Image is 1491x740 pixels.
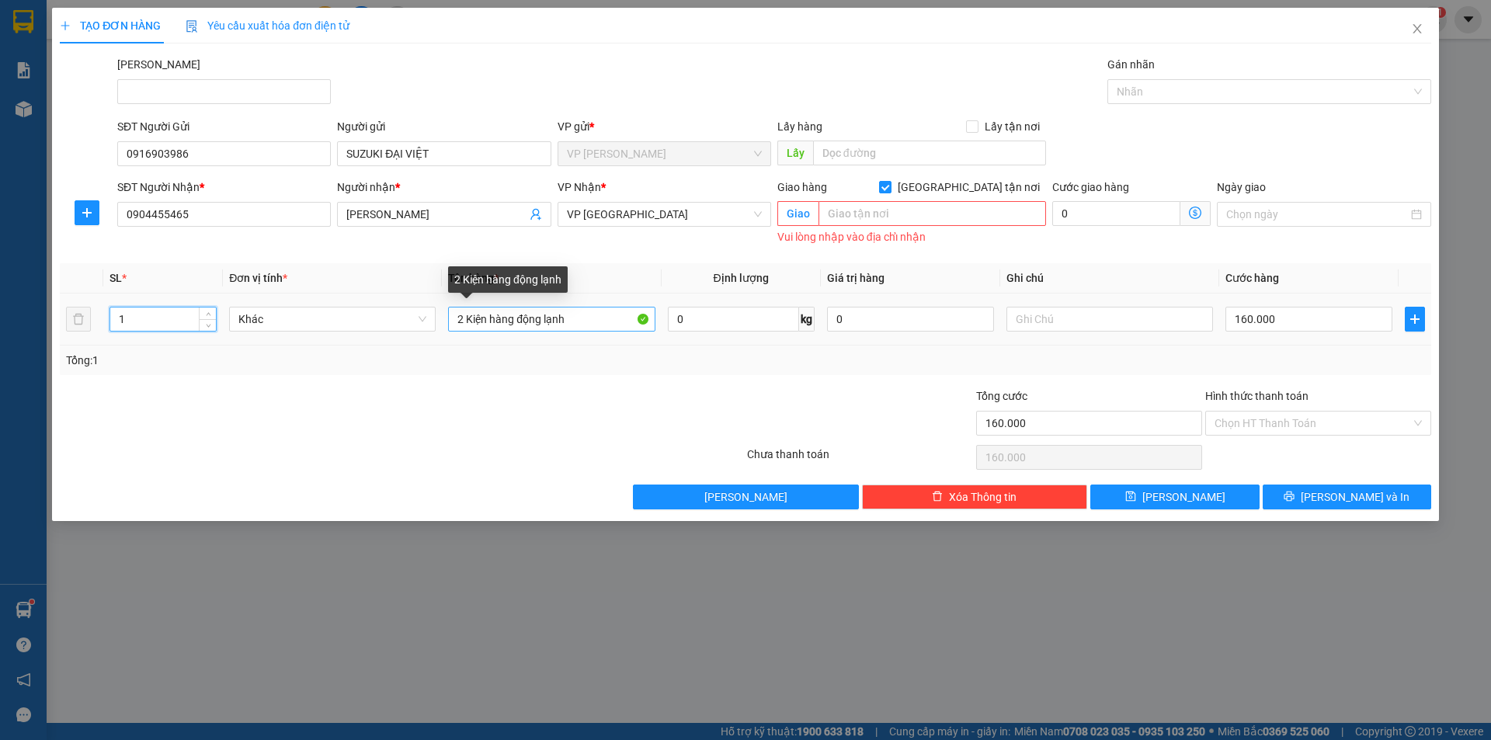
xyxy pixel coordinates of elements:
[13,50,137,69] div: CÔ TUYẾT
[229,272,287,284] span: Đơn vị tính
[827,307,994,332] input: 0
[1411,23,1423,35] span: close
[448,307,655,332] input: VD: Bàn, Ghế
[1225,272,1279,284] span: Cước hàng
[558,118,771,135] div: VP gửi
[891,179,1046,196] span: [GEOGRAPHIC_DATA] tận nơi
[932,491,943,503] span: delete
[745,446,975,473] div: Chưa thanh toán
[148,13,273,50] div: VP [PERSON_NAME]
[813,141,1046,165] input: Dọc đường
[777,141,813,165] span: Lấy
[799,307,815,332] span: kg
[1205,390,1309,402] label: Hình thức thanh toán
[1052,181,1129,193] label: Cước giao hàng
[1406,313,1424,325] span: plus
[337,118,551,135] div: Người gửi
[75,200,99,225] button: plus
[978,118,1046,135] span: Lấy tận nơi
[148,15,186,31] span: Nhận:
[117,79,331,104] input: Mã ĐH
[1395,8,1439,51] button: Close
[148,50,273,69] div: c nhiên
[567,142,762,165] span: VP Phạm Ngũ Lão
[827,272,885,284] span: Giá trị hàng
[704,488,787,505] span: [PERSON_NAME]
[186,20,198,33] img: icon
[1284,491,1295,503] span: printer
[203,321,213,330] span: down
[109,272,122,284] span: SL
[1301,488,1409,505] span: [PERSON_NAME] và In
[1006,307,1213,332] input: Ghi Chú
[1263,485,1431,509] button: printer[PERSON_NAME] và In
[13,13,137,50] div: VP [PERSON_NAME]
[1189,207,1201,219] span: dollar-circle
[12,102,36,118] span: CR :
[199,307,216,319] span: Increase Value
[1090,485,1259,509] button: save[PERSON_NAME]
[1125,491,1136,503] span: save
[13,69,137,91] div: 0917189801
[818,201,1046,226] input: Giao tận nơi
[117,179,331,196] div: SĐT Người Nhận
[117,118,331,135] div: SĐT Người Gửi
[148,69,273,91] div: 0945471708
[203,310,213,319] span: up
[1052,201,1180,226] input: Cước giao hàng
[777,201,818,226] span: Giao
[862,485,1088,509] button: deleteXóa Thông tin
[1142,488,1225,505] span: [PERSON_NAME]
[633,485,859,509] button: [PERSON_NAME]
[199,319,216,331] span: Decrease Value
[66,307,91,332] button: delete
[186,19,349,32] span: Yêu cầu xuất hóa đơn điện tử
[60,19,161,32] span: TẠO ĐƠN HÀNG
[12,100,140,119] div: 30.000
[714,272,769,284] span: Định lượng
[75,207,99,219] span: plus
[567,203,762,226] span: VP Nha Trang
[337,179,551,196] div: Người nhận
[777,120,822,133] span: Lấy hàng
[13,15,37,31] span: Gửi:
[238,307,426,331] span: Khác
[448,266,568,293] div: 2 Kiện hàng động lạnh
[60,20,71,31] span: plus
[1217,181,1266,193] label: Ngày giao
[1107,58,1155,71] label: Gán nhãn
[1405,307,1425,332] button: plus
[117,58,200,71] label: Mã ĐH
[1226,206,1407,223] input: Ngày giao
[777,181,827,193] span: Giao hàng
[66,352,575,369] div: Tổng: 1
[530,208,542,221] span: user-add
[949,488,1017,505] span: Xóa Thông tin
[558,181,601,193] span: VP Nhận
[1000,263,1219,294] th: Ghi chú
[976,390,1027,402] span: Tổng cước
[777,228,1046,246] div: Vui lòng nhập vào địa chỉ nhận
